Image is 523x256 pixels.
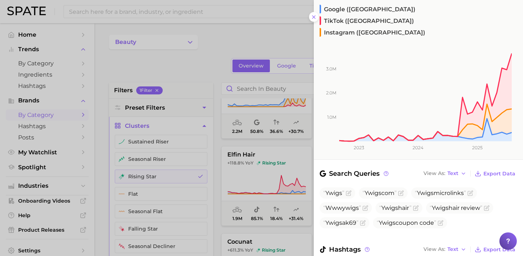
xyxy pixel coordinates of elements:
[354,145,364,150] tspan: 2023
[362,190,397,196] span: com
[342,204,359,211] span: ywigs
[320,16,414,25] span: TikTok ([GEOGRAPHIC_DATA])
[438,220,443,226] button: Flag as miscategorized or irrelevant
[484,205,490,211] button: Flag as miscategorized or irrelevant
[320,28,425,37] span: Instagram ([GEOGRAPHIC_DATA])
[423,247,445,251] span: View As
[365,190,381,196] span: Ywigs
[381,204,398,211] span: Ywigs
[323,219,358,226] span: ak69
[346,190,352,196] button: Flag as miscategorized or irrelevant
[483,171,515,177] span: Export Data
[325,219,342,226] span: Ywigs
[413,145,423,150] tspan: 2024
[379,204,411,211] span: hair
[379,219,396,226] span: Ywigs
[415,190,466,196] span: microlinks
[423,171,445,175] span: View As
[472,145,483,150] tspan: 2025
[422,169,468,178] button: View AsText
[320,168,390,179] span: Search Queries
[320,5,415,13] span: Google ([GEOGRAPHIC_DATA])
[398,190,404,196] button: Flag as miscategorized or irrelevant
[325,190,342,196] span: Ywigs
[320,244,371,255] span: Hashtags
[467,190,473,196] button: Flag as miscategorized or irrelevant
[417,190,434,196] span: Ywigs
[473,168,517,179] button: Export Data
[377,219,436,226] span: coupon code
[362,205,368,211] button: Flag as miscategorized or irrelevant
[413,205,419,211] button: Flag as miscategorized or irrelevant
[422,245,468,254] button: View AsText
[360,220,366,226] button: Flag as miscategorized or irrelevant
[447,171,458,175] span: Text
[432,204,449,211] span: Ywigs
[447,247,458,251] span: Text
[483,247,515,253] span: Export Data
[430,204,482,211] span: hair review
[473,244,517,255] button: Export Data
[323,204,361,211] span: Www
